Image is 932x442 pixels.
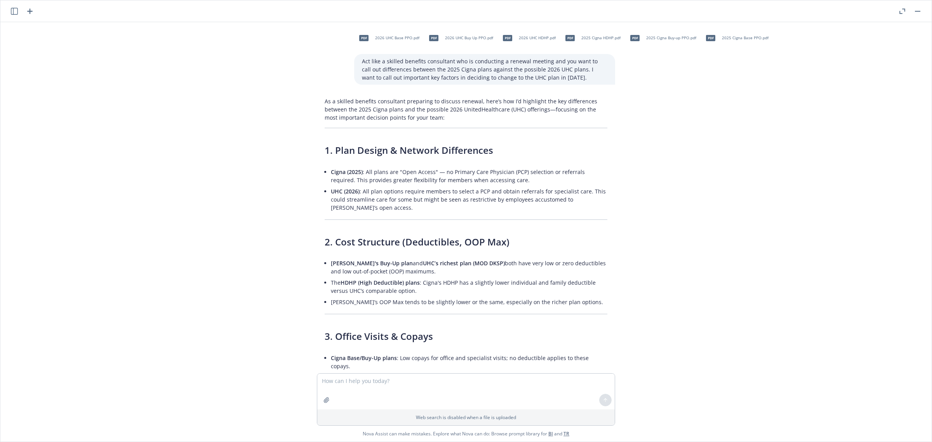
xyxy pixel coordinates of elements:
span: pdf [359,35,369,41]
span: UHC’s richest plan (MOD DKSP) [423,259,505,267]
h3: 2. Cost Structure (Deductibles, OOP Max) [325,235,607,249]
a: BI [548,430,553,437]
div: pdf2026 UHC HDHP.pdf [498,28,557,48]
div: pdf2025 Cigna HDHP.pdf [560,28,622,48]
span: pdf [429,35,438,41]
span: 2025 Cigna Buy-up PPO.pdf [646,35,696,40]
span: pdf [565,35,575,41]
span: UHC (2026) [331,188,360,195]
li: : Also offer low copays but require PCP/referral. [331,372,607,383]
li: [PERSON_NAME]’s OOP Max tends to be slightly lower or the same, especially on the richer plan opt... [331,296,607,308]
p: Act like a skilled benefits consultant who is conducting a renewal meeting and you want to call o... [362,57,607,82]
a: TR [563,430,569,437]
h3: 1. Plan Design & Network Differences [325,144,607,157]
span: 2026 UHC HDHP.pdf [519,35,556,40]
div: pdf2026 UHC Buy Up PPO.pdf [424,28,495,48]
span: 2025 Cigna Base PPO.pdf [722,35,769,40]
div: pdf2025 Cigna Buy-up PPO.pdf [625,28,698,48]
li: The : Cigna's HDHP has a slightly lower individual and family deductible versus UHC’s comparable ... [331,277,607,296]
span: 2026 UHC Base PPO.pdf [375,35,419,40]
span: Cigna (2025) [331,168,363,176]
span: 2025 Cigna HDHP.pdf [581,35,621,40]
span: 2026 UHC Buy Up PPO.pdf [445,35,493,40]
p: As a skilled benefits consultant preparing to discuss renewal, here’s how I’d highlight the key d... [325,97,607,122]
span: pdf [503,35,512,41]
li: : All plans are "Open Access" — no Primary Care Physician (PCP) selection or referrals required. ... [331,166,607,186]
span: pdf [706,35,715,41]
span: pdf [630,35,640,41]
span: [PERSON_NAME]'s Buy-Up plan [331,259,413,267]
span: HDHP (High Deductible) plans [341,279,420,286]
span: Cigna Base/Buy-Up plans [331,354,397,362]
span: Nova Assist can make mistakes. Explore what Nova can do: Browse prompt library for and [3,426,929,442]
li: : All plan options require members to select a PCP and obtain referrals for specialist care. This... [331,186,607,213]
div: pdf2025 Cigna Base PPO.pdf [701,28,770,48]
h3: 3. Office Visits & Copays [325,330,607,343]
p: Web search is disabled when a file is uploaded [322,414,610,421]
li: : Low copays for office and specialist visits; no deductible applies to these copays. [331,352,607,372]
div: pdf2026 UHC Base PPO.pdf [354,28,421,48]
li: and both have very low or zero deductibles and low out-of-pocket (OOP) maximums. [331,258,607,277]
